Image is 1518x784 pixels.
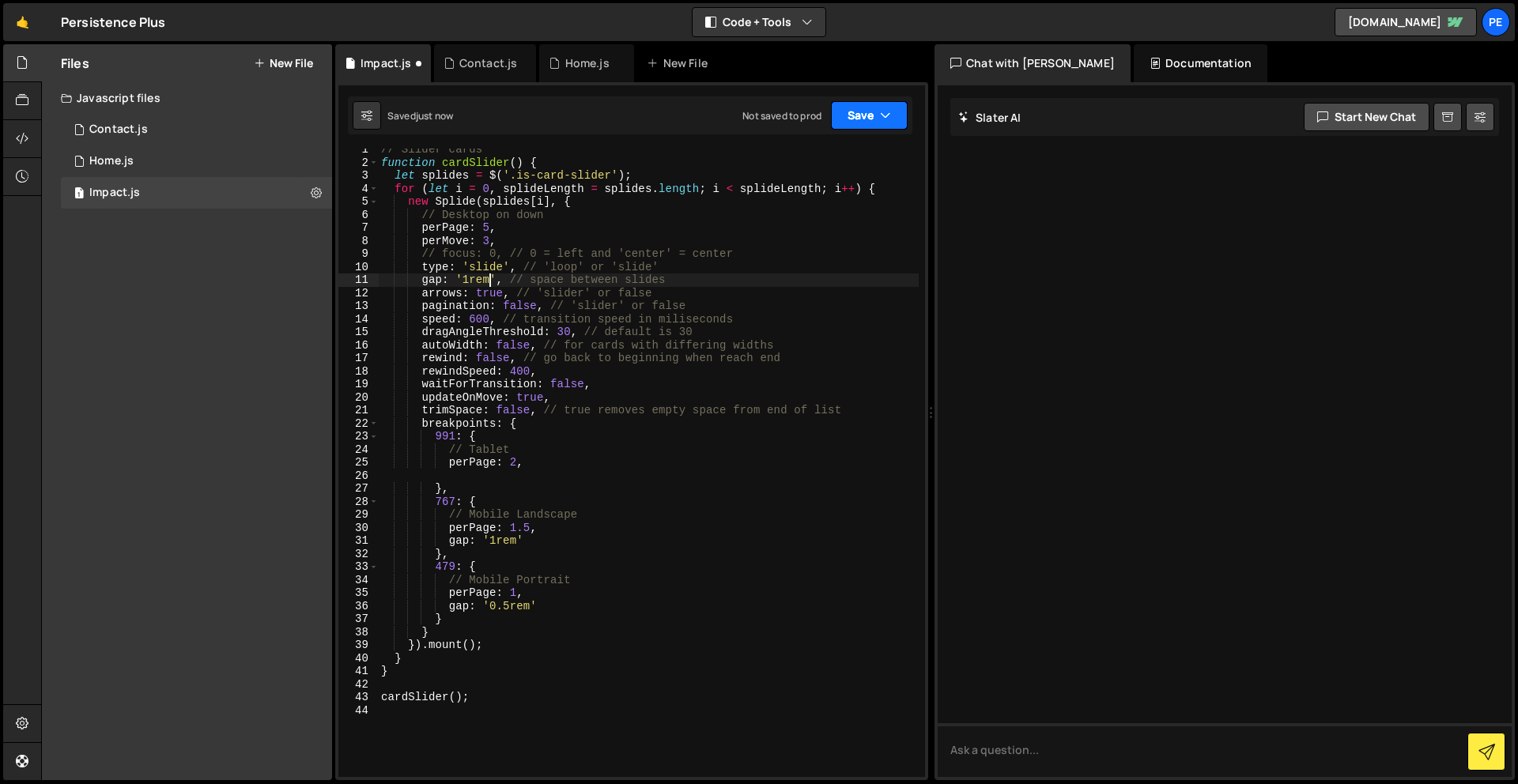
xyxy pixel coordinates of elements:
[338,560,379,574] div: 33
[338,678,379,692] div: 42
[89,122,148,137] div: Contact.js
[61,55,89,72] h2: Files
[338,404,379,417] div: 21
[338,665,379,678] div: 41
[338,626,379,639] div: 38
[387,109,453,122] div: Saved
[1304,103,1429,131] button: Start new chat
[338,221,379,235] div: 7
[61,177,332,209] div: 16929/46615.js
[338,586,379,600] div: 35
[1335,8,1477,36] a: [DOMAIN_NAME]
[459,55,518,71] div: Contact.js
[338,313,379,326] div: 14
[958,110,1021,125] h2: Slater AI
[3,3,42,41] a: 🤙
[338,534,379,548] div: 31
[338,247,379,261] div: 9
[61,114,332,145] div: 16929/46413.js
[742,109,821,122] div: Not saved to prod
[338,378,379,391] div: 19
[338,612,379,626] div: 37
[647,55,713,71] div: New File
[338,496,379,509] div: 28
[693,8,825,36] button: Code + Tools
[338,156,379,170] div: 2
[361,55,411,71] div: Impact.js
[338,261,379,274] div: 10
[1134,44,1267,82] div: Documentation
[338,183,379,196] div: 4
[338,287,379,300] div: 12
[338,169,379,183] div: 3
[61,13,166,32] div: Persistence Plus
[416,109,453,122] div: just now
[338,600,379,613] div: 36
[935,44,1131,82] div: Chat with [PERSON_NAME]
[338,273,379,287] div: 11
[338,652,379,665] div: 40
[338,339,379,352] div: 16
[61,145,332,177] div: 16929/46361.js
[338,209,379,222] div: 6
[338,482,379,496] div: 27
[338,704,379,718] div: 44
[89,186,140,200] div: Impact.js
[338,443,379,457] div: 24
[254,57,313,70] button: New File
[1482,8,1510,36] a: Pe
[338,300,379,313] div: 13
[89,154,134,168] div: Home.js
[338,522,379,535] div: 30
[338,469,379,483] div: 26
[338,365,379,379] div: 18
[338,417,379,431] div: 22
[338,235,379,248] div: 8
[338,574,379,587] div: 34
[338,456,379,469] div: 25
[338,326,379,339] div: 15
[338,548,379,561] div: 32
[338,691,379,704] div: 43
[338,430,379,443] div: 23
[831,101,908,130] button: Save
[338,195,379,209] div: 5
[74,188,84,201] span: 1
[338,639,379,652] div: 39
[565,55,610,71] div: Home.js
[42,82,332,114] div: Javascript files
[338,143,379,156] div: 1
[338,352,379,365] div: 17
[338,508,379,522] div: 29
[338,391,379,405] div: 20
